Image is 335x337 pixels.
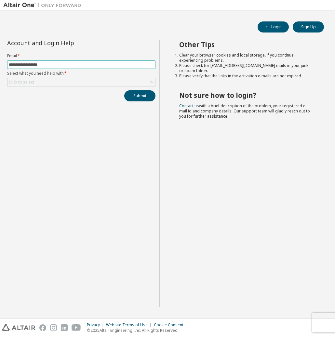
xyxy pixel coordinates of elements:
div: Cookie Consent [154,322,187,328]
img: altair_logo.svg [2,324,35,331]
li: Clear your browser cookies and local storage, if you continue experiencing problems. [179,53,312,63]
img: youtube.svg [72,324,81,331]
button: Sign Up [293,21,324,32]
div: Account and Login Help [7,40,126,45]
div: Click to select [9,80,34,85]
li: Please check for [EMAIL_ADDRESS][DOMAIN_NAME] mails in your junk or spam folder. [179,63,312,73]
span: with a brief description of the problem, your registered e-mail id and company details. Our suppo... [179,103,310,119]
h2: Not sure how to login? [179,91,312,99]
div: Privacy [87,322,106,328]
h2: Other Tips [179,40,312,49]
label: Email [7,53,155,58]
button: Login [258,21,289,32]
p: © 2025 Altair Engineering, Inc. All Rights Reserved. [87,328,187,333]
div: Website Terms of Use [106,322,154,328]
img: linkedin.svg [61,324,68,331]
a: Contact us [179,103,199,109]
img: Altair One [3,2,85,8]
label: Select what you need help with [7,71,155,76]
li: Please verify that the links in the activation e-mails are not expired. [179,73,312,79]
button: Submit [124,90,155,101]
img: facebook.svg [39,324,46,331]
img: instagram.svg [50,324,57,331]
div: Click to select [7,78,155,86]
